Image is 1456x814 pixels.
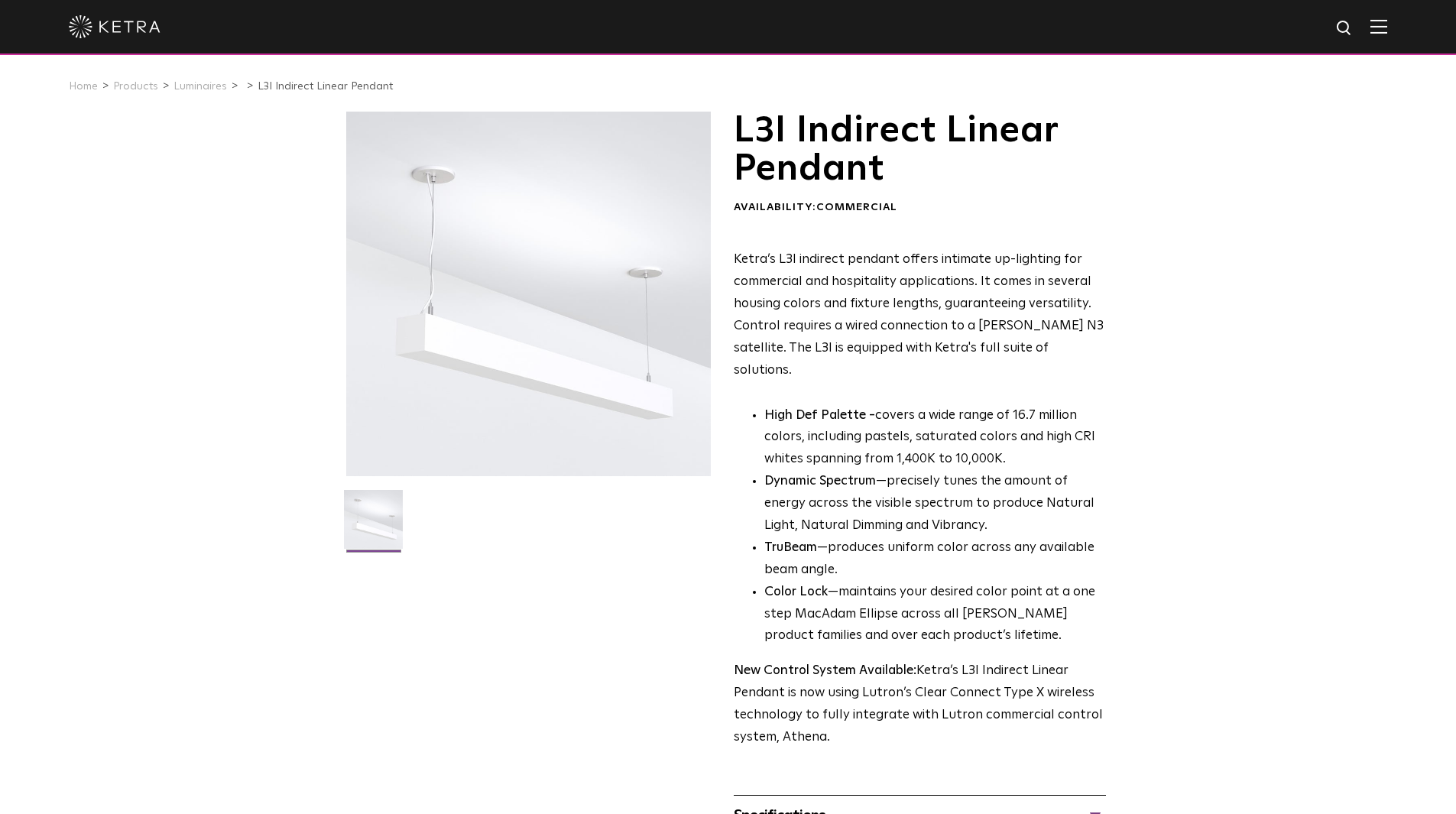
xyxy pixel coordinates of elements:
img: ketra-logo-2019-white [69,15,161,38]
p: Ketra’s L3I Indirect Linear Pendant is now using Lutron’s Clear Connect Type X wireless technolog... [734,660,1106,749]
li: —produces uniform color across any available beam angle. [764,537,1106,582]
img: Hamburger%20Nav.svg [1370,19,1387,34]
h1: L3I Indirect Linear Pendant [734,112,1106,189]
span: Commercial [816,202,897,212]
a: Luminaires [173,81,227,92]
a: L3I Indirect Linear Pendant [258,81,393,92]
strong: High Def Palette - [764,409,875,422]
strong: Dynamic Spectrum [764,475,876,488]
strong: TruBeam [764,541,817,554]
p: Ketra’s L3I indirect pendant offers intimate up-lighting for commercial and hospitality applicati... [734,249,1106,381]
p: covers a wide range of 16.7 million colors, including pastels, saturated colors and high CRI whit... [764,405,1106,472]
a: Home [69,81,98,92]
li: —maintains your desired color point at a one step MacAdam Ellipse across all [PERSON_NAME] produc... [764,582,1106,648]
strong: New Control System Available: [734,664,916,677]
a: Products [113,81,158,92]
li: —precisely tunes the amount of energy across the visible spectrum to produce Natural Light, Natur... [764,471,1106,537]
img: L3I-Linear-2021-Web-Square [344,490,403,560]
img: search icon [1335,19,1354,38]
div: Availability: [734,200,1106,216]
strong: Color Lock [764,585,828,598]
